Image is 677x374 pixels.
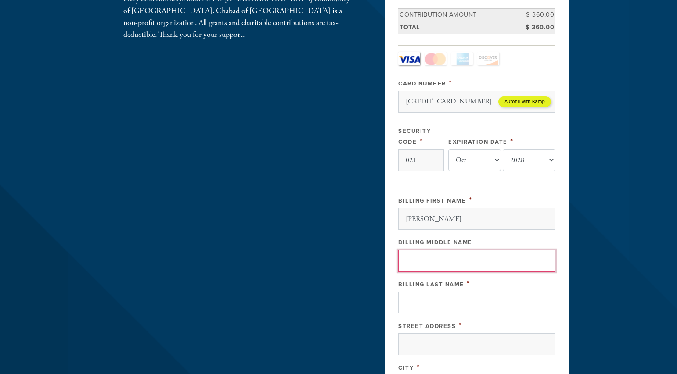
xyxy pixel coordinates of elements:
label: Security Code [398,128,431,146]
span: This field is required. [449,78,452,88]
td: Total [398,21,516,34]
span: This field is required. [469,195,472,205]
a: MasterCard [425,52,447,65]
span: This field is required. [417,362,420,372]
a: Amex [451,52,473,65]
label: Billing First Name [398,197,466,204]
span: This field is required. [459,321,462,330]
label: Billing Middle Name [398,239,472,246]
td: Contribution Amount [398,9,516,21]
label: Billing Last Name [398,281,464,288]
label: Expiration Date [448,139,508,146]
span: This field is required. [467,279,470,289]
select: Expiration Date month [448,149,501,171]
a: Visa [398,52,420,65]
a: Discover [477,52,499,65]
span: This field is required. [420,136,423,146]
label: City [398,364,414,371]
td: $ 360.00 [516,21,555,34]
label: Street Address [398,323,456,330]
select: Expiration Date year [503,149,555,171]
span: This field is required. [510,136,514,146]
td: $ 360.00 [516,9,555,21]
label: Card Number [398,80,446,87]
